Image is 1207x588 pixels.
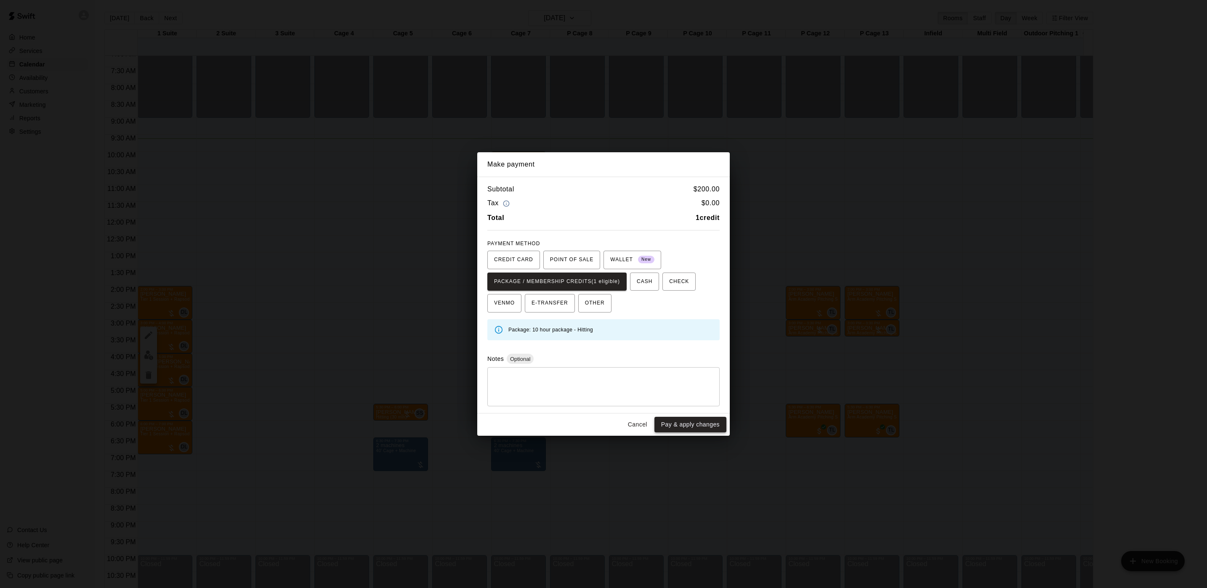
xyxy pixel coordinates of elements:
button: CREDIT CARD [487,251,540,269]
button: WALLET New [603,251,661,269]
span: CASH [637,275,652,289]
span: VENMO [494,297,515,310]
h6: Subtotal [487,184,514,195]
button: Cancel [624,417,651,432]
span: CREDIT CARD [494,253,533,267]
button: OTHER [578,294,611,313]
b: 1 credit [696,214,720,221]
span: PAYMENT METHOD [487,241,540,246]
button: PACKAGE / MEMBERSHIP CREDITS(1 eligible) [487,273,627,291]
h6: Tax [487,198,512,209]
button: CASH [630,273,659,291]
span: POINT OF SALE [550,253,593,267]
span: CHECK [669,275,689,289]
button: VENMO [487,294,521,313]
button: E-TRANSFER [525,294,575,313]
label: Notes [487,355,504,362]
h2: Make payment [477,152,730,177]
b: Total [487,214,504,221]
h6: $ 0.00 [702,198,720,209]
span: PACKAGE / MEMBERSHIP CREDITS (1 eligible) [494,275,620,289]
span: WALLET [610,253,654,267]
span: E-TRANSFER [532,297,568,310]
button: CHECK [662,273,696,291]
span: New [638,254,654,265]
span: Optional [507,356,534,362]
h6: $ 200.00 [694,184,720,195]
span: OTHER [585,297,605,310]
button: POINT OF SALE [543,251,600,269]
button: Pay & apply changes [654,417,726,432]
span: Package: 10 hour package - Hitting [508,327,593,333]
